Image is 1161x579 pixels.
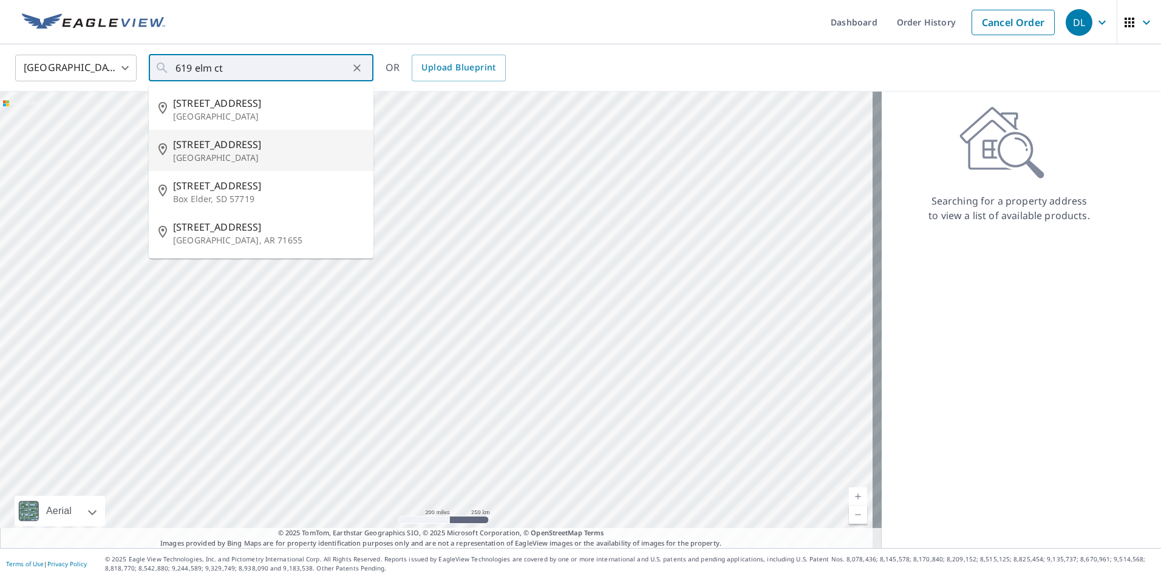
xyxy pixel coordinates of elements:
[173,193,364,205] p: Box Elder, SD 57719
[173,110,364,123] p: [GEOGRAPHIC_DATA]
[173,96,364,110] span: [STREET_ADDRESS]
[173,220,364,234] span: [STREET_ADDRESS]
[849,506,867,524] a: Current Level 5, Zoom Out
[928,194,1091,223] p: Searching for a property address to view a list of available products.
[6,560,87,567] p: |
[412,55,505,81] a: Upload Blueprint
[15,496,105,526] div: Aerial
[173,137,364,152] span: [STREET_ADDRESS]
[849,487,867,506] a: Current Level 5, Zoom In
[173,234,364,246] p: [GEOGRAPHIC_DATA], AR 71655
[22,13,165,32] img: EV Logo
[6,560,44,568] a: Terms of Use
[43,496,75,526] div: Aerial
[421,60,495,75] span: Upload Blueprint
[278,528,604,538] span: © 2025 TomTom, Earthstar Geographics SIO, © 2025 Microsoft Corporation, ©
[173,178,364,193] span: [STREET_ADDRESS]
[173,152,364,164] p: [GEOGRAPHIC_DATA]
[349,59,366,76] button: Clear
[15,51,137,85] div: [GEOGRAPHIC_DATA]
[47,560,87,568] a: Privacy Policy
[584,528,604,537] a: Terms
[386,55,506,81] div: OR
[1066,9,1092,36] div: DL
[531,528,582,537] a: OpenStreetMap
[175,51,349,85] input: Search by address or latitude-longitude
[105,555,1155,573] p: © 2025 Eagle View Technologies, Inc. and Pictometry International Corp. All Rights Reserved. Repo...
[972,10,1055,35] a: Cancel Order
